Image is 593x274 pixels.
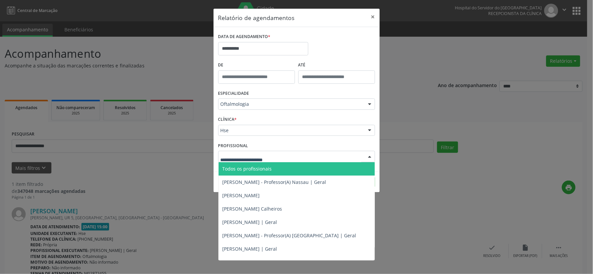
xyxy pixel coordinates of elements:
span: [PERSON_NAME] - Professor(A) [GEOGRAPHIC_DATA] | Geral [223,232,356,239]
span: [PERSON_NAME] e Estrabismo [223,259,290,265]
button: Close [366,9,380,25]
span: [PERSON_NAME] | Geral [223,246,277,252]
span: [PERSON_NAME] [223,192,260,199]
label: CLÍNICA [218,114,237,125]
span: [PERSON_NAME] Calheiros [223,206,282,212]
span: Todos os profissionais [223,166,272,172]
h5: Relatório de agendamentos [218,13,295,22]
label: DATA DE AGENDAMENTO [218,32,271,42]
span: [PERSON_NAME] - Professor(A) Nassau | Geral [223,179,326,185]
span: [PERSON_NAME] | Geral [223,219,277,225]
span: Oftalmologia [221,101,361,107]
span: Hse [221,127,361,134]
label: ESPECIALIDADE [218,88,249,99]
label: ATÉ [298,60,375,70]
label: PROFISSIONAL [218,141,248,151]
label: De [218,60,295,70]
